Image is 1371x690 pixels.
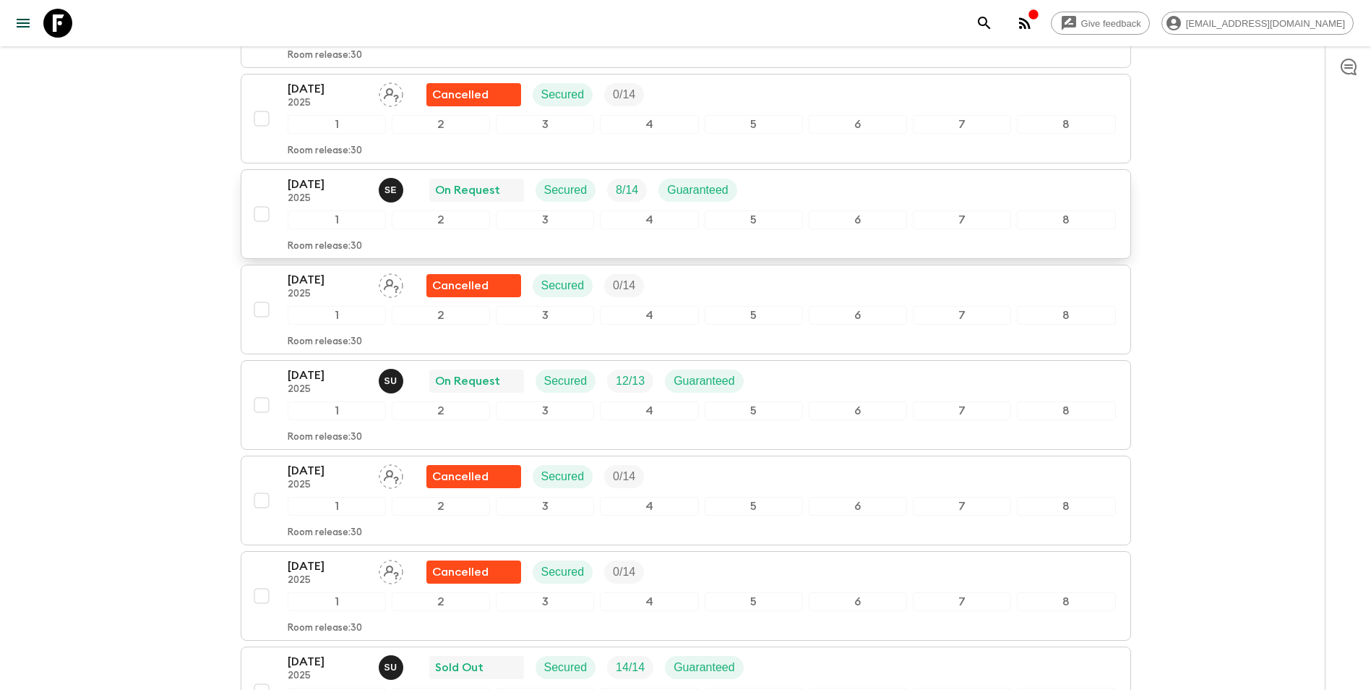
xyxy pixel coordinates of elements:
[809,115,907,134] div: 6
[426,83,521,106] div: Flash Pack cancellation
[674,372,735,390] p: Guaranteed
[288,670,367,682] p: 2025
[613,468,635,485] p: 0 / 14
[9,9,38,38] button: menu
[544,372,588,390] p: Secured
[288,623,362,634] p: Room release: 30
[604,465,644,488] div: Trip Fill
[241,456,1131,545] button: [DATE]2025Assign pack leaderFlash Pack cancellationSecuredTrip Fill12345678Room release:30
[1017,497,1115,516] div: 8
[604,274,644,297] div: Trip Fill
[705,306,803,325] div: 5
[809,210,907,229] div: 6
[705,210,803,229] div: 5
[392,401,490,420] div: 2
[533,465,593,488] div: Secured
[288,497,386,516] div: 1
[913,210,1011,229] div: 7
[705,401,803,420] div: 5
[913,401,1011,420] div: 7
[432,563,489,581] p: Cancelled
[288,575,367,587] p: 2025
[496,115,594,134] div: 3
[379,469,403,480] span: Assign pack leader
[809,306,907,325] div: 6
[432,86,489,103] p: Cancelled
[809,401,907,420] div: 6
[288,480,367,491] p: 2025
[541,563,585,581] p: Secured
[536,370,596,393] div: Secured
[544,659,588,676] p: Secured
[809,497,907,516] div: 6
[379,178,406,203] button: SE
[288,115,386,134] div: 1
[288,176,367,193] p: [DATE]
[384,184,397,196] p: S E
[1017,115,1115,134] div: 8
[536,656,596,679] div: Secured
[241,551,1131,641] button: [DATE]2025Assign pack leaderFlash Pack cancellationSecuredTrip Fill12345678Room release:30
[288,653,367,670] p: [DATE]
[379,660,406,671] span: Sefa Uz
[288,80,367,98] p: [DATE]
[435,372,500,390] p: On Request
[288,241,362,252] p: Room release: 30
[288,271,367,289] p: [DATE]
[426,274,521,297] div: Flash Pack cancellation
[496,210,594,229] div: 3
[1178,18,1353,29] span: [EMAIL_ADDRESS][DOMAIN_NAME]
[600,592,698,611] div: 4
[432,468,489,485] p: Cancelled
[496,401,594,420] div: 3
[1073,18,1149,29] span: Give feedback
[613,563,635,581] p: 0 / 14
[288,289,367,300] p: 2025
[1161,12,1354,35] div: [EMAIL_ADDRESS][DOMAIN_NAME]
[544,182,588,199] p: Secured
[379,564,403,576] span: Assign pack leader
[288,462,367,480] p: [DATE]
[607,370,653,393] div: Trip Fill
[970,9,999,38] button: search adventures
[604,561,644,584] div: Trip Fill
[432,277,489,294] p: Cancelled
[536,179,596,202] div: Secured
[288,527,362,539] p: Room release: 30
[379,369,406,393] button: SU
[616,182,638,199] p: 8 / 14
[705,592,803,611] div: 5
[600,210,698,229] div: 4
[288,592,386,611] div: 1
[384,662,397,673] p: S U
[607,179,647,202] div: Trip Fill
[426,561,521,584] div: Flash Pack cancellation
[600,115,698,134] div: 4
[533,83,593,106] div: Secured
[600,497,698,516] div: 4
[616,659,645,676] p: 14 / 14
[1017,210,1115,229] div: 8
[392,306,490,325] div: 2
[913,115,1011,134] div: 7
[1017,401,1115,420] div: 8
[288,432,362,443] p: Room release: 30
[435,659,483,676] p: Sold Out
[674,659,735,676] p: Guaranteed
[379,278,403,289] span: Assign pack leader
[607,656,653,679] div: Trip Fill
[613,86,635,103] p: 0 / 14
[288,367,367,384] p: [DATE]
[288,210,386,229] div: 1
[288,558,367,575] p: [DATE]
[541,277,585,294] p: Secured
[913,592,1011,611] div: 7
[600,306,698,325] div: 4
[705,115,803,134] div: 5
[667,182,729,199] p: Guaranteed
[541,468,585,485] p: Secured
[533,274,593,297] div: Secured
[435,182,500,199] p: On Request
[533,561,593,584] div: Secured
[288,145,362,157] p: Room release: 30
